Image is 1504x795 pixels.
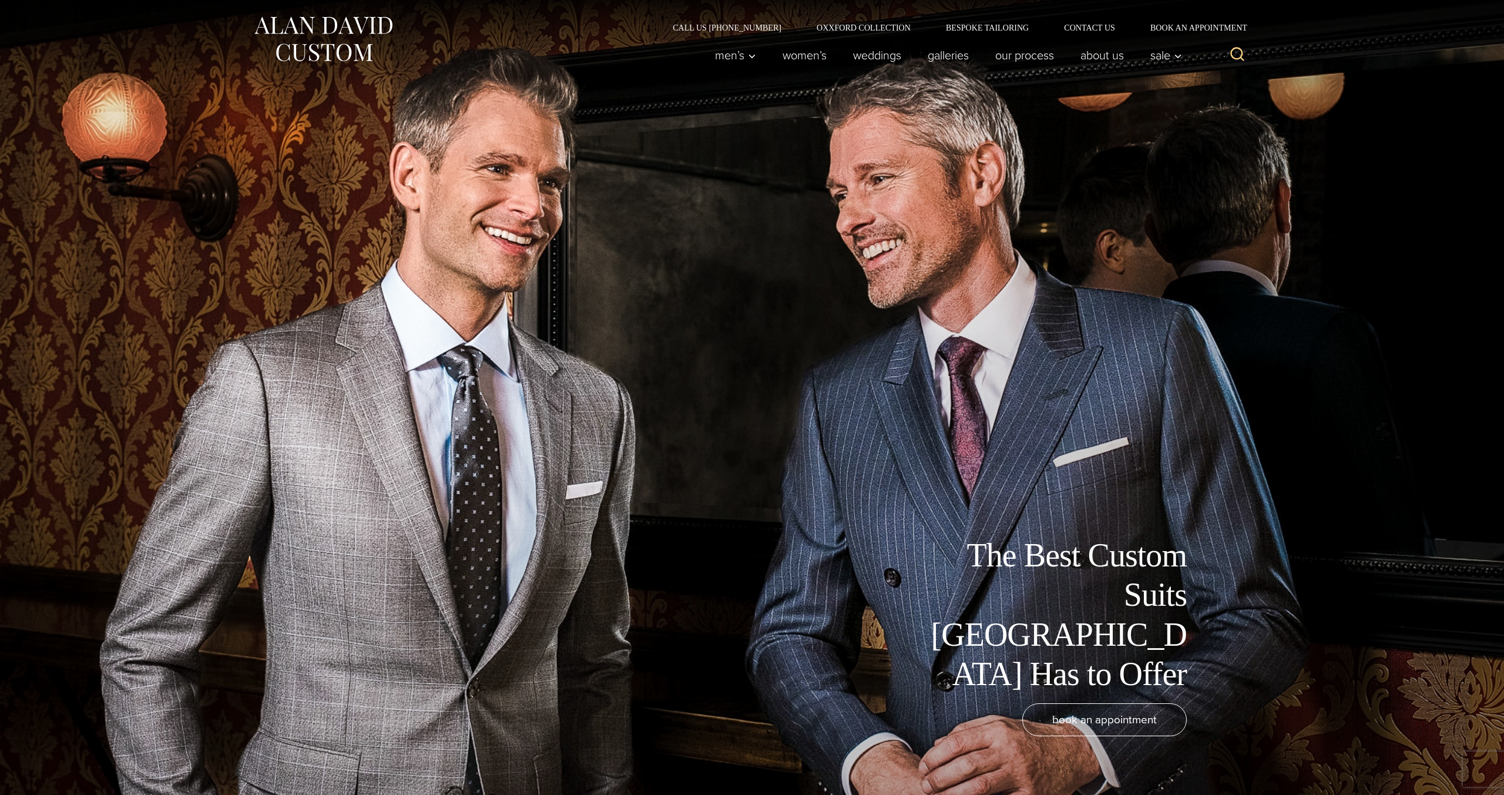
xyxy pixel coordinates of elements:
[770,43,840,67] a: Women’s
[915,43,982,67] a: Galleries
[715,49,756,61] span: Men’s
[1052,711,1157,728] span: book an appointment
[253,13,394,65] img: Alan David Custom
[702,43,1189,67] nav: Primary Navigation
[840,43,915,67] a: weddings
[1046,24,1133,32] a: Contact Us
[655,24,1251,32] nav: Secondary Navigation
[1150,49,1182,61] span: Sale
[922,536,1187,694] h1: The Best Custom Suits [GEOGRAPHIC_DATA] Has to Offer
[655,24,799,32] a: Call Us [PHONE_NUMBER]
[1022,703,1187,736] a: book an appointment
[799,24,928,32] a: Oxxford Collection
[1067,43,1137,67] a: About Us
[928,24,1046,32] a: Bespoke Tailoring
[1133,24,1251,32] a: Book an Appointment
[1223,41,1251,69] button: View Search Form
[982,43,1067,67] a: Our Process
